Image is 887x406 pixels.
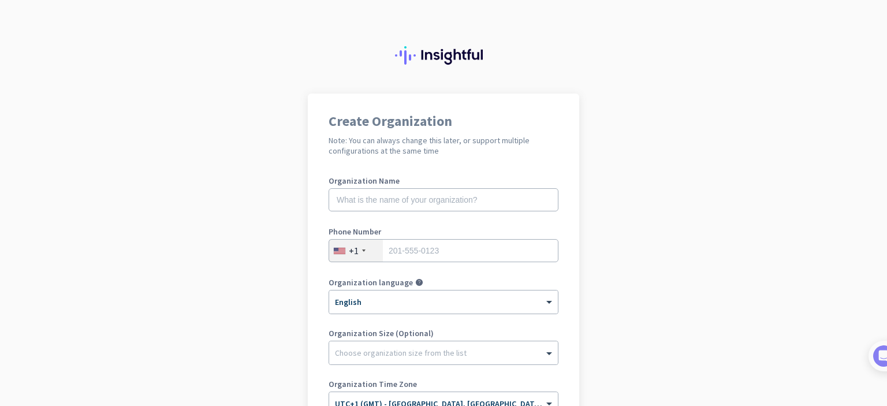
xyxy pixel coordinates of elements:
[329,228,558,236] label: Phone Number
[349,245,359,256] div: +1
[329,278,413,286] label: Organization language
[329,380,558,388] label: Organization Time Zone
[395,46,492,65] img: Insightful
[415,278,423,286] i: help
[329,135,558,156] h2: Note: You can always change this later, or support multiple configurations at the same time
[329,114,558,128] h1: Create Organization
[329,239,558,262] input: 201-555-0123
[329,188,558,211] input: What is the name of your organization?
[329,329,558,337] label: Organization Size (Optional)
[329,177,558,185] label: Organization Name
